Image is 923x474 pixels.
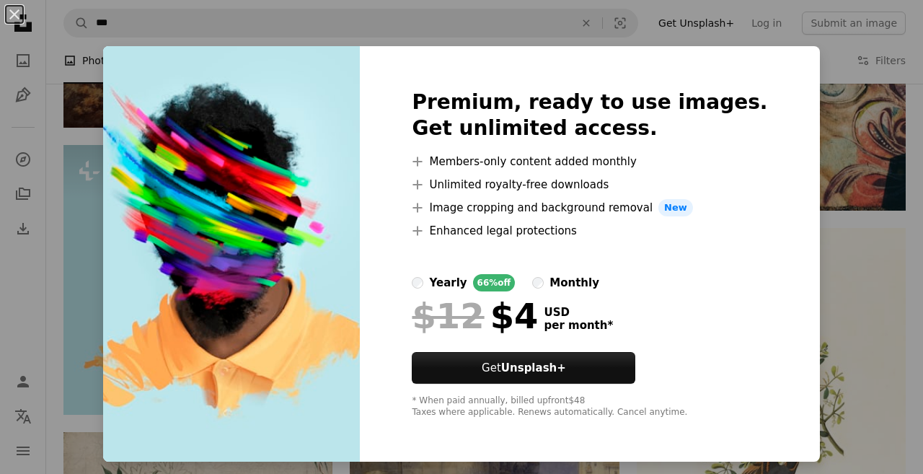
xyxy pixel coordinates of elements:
div: yearly [429,274,467,291]
div: $4 [412,297,538,335]
button: GetUnsplash+ [412,352,635,384]
span: USD [544,306,613,319]
span: New [658,199,693,216]
input: yearly66%off [412,277,423,289]
li: Members-only content added monthly [412,153,767,170]
h2: Premium, ready to use images. Get unlimited access. [412,89,767,141]
li: Image cropping and background removal [412,199,767,216]
div: 66% off [473,274,516,291]
input: monthly [532,277,544,289]
strong: Unsplash+ [501,361,566,374]
img: premium_photo-1682125164600-e7493508e496 [103,46,360,462]
div: monthly [549,274,599,291]
div: * When paid annually, billed upfront $48 Taxes where applicable. Renews automatically. Cancel any... [412,395,767,418]
span: $12 [412,297,484,335]
li: Unlimited royalty-free downloads [412,176,767,193]
span: per month * [544,319,613,332]
li: Enhanced legal protections [412,222,767,240]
